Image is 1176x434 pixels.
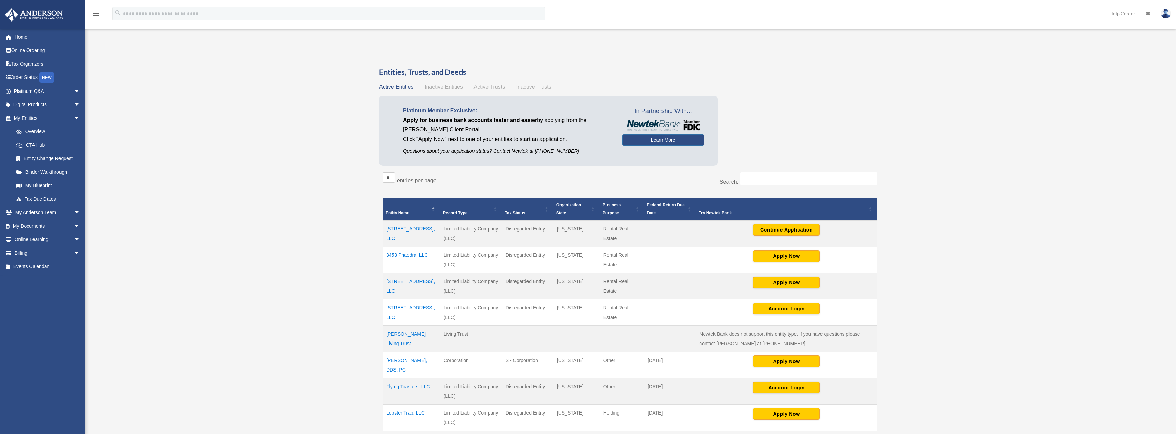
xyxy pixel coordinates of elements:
[553,220,600,247] td: [US_STATE]
[379,84,413,90] span: Active Entities
[753,384,820,390] a: Account Login
[92,10,101,18] i: menu
[696,198,877,220] th: Try Newtek Bank : Activate to sort
[425,84,463,90] span: Inactive Entities
[600,299,644,325] td: Rental Real Estate
[603,202,621,215] span: Business Purpose
[383,273,440,299] td: [STREET_ADDRESS], LLC
[383,325,440,352] td: [PERSON_NAME] Living Trust
[114,9,122,17] i: search
[505,211,525,215] span: Tax Status
[626,120,700,131] img: NewtekBankLogoSM.png
[73,206,87,220] span: arrow_drop_down
[73,233,87,247] span: arrow_drop_down
[5,57,91,71] a: Tax Organizers
[440,404,502,431] td: Limited Liability Company (LLC)
[502,378,553,404] td: Disregarded Entity
[383,220,440,247] td: [STREET_ADDRESS], LLC
[644,404,696,431] td: [DATE]
[383,198,440,220] th: Entity Name: Activate to invert sorting
[5,233,91,247] a: Online Learningarrow_drop_down
[699,209,867,217] div: Try Newtek Bank
[502,404,553,431] td: Disregarded Entity
[753,305,820,311] a: Account Login
[753,250,820,262] button: Apply Now
[440,198,502,220] th: Record Type: Activate to sort
[753,224,820,236] button: Continue Application
[379,67,881,78] h3: Entities, Trusts, and Deeds
[502,299,553,325] td: Disregarded Entity
[600,404,644,431] td: Holding
[10,165,87,179] a: Binder Walkthrough
[622,106,704,117] span: In Partnership With...
[403,115,612,135] p: by applying from the [PERSON_NAME] Client Portal.
[600,352,644,378] td: Other
[753,355,820,367] button: Apply Now
[502,352,553,378] td: S - Corporation
[502,220,553,247] td: Disregarded Entity
[10,192,87,206] a: Tax Due Dates
[556,202,581,215] span: Organization State
[383,299,440,325] td: [STREET_ADDRESS], LLC
[5,30,91,44] a: Home
[720,179,738,185] label: Search:
[73,246,87,260] span: arrow_drop_down
[5,98,91,112] a: Digital Productsarrow_drop_down
[516,84,551,90] span: Inactive Trusts
[553,378,600,404] td: [US_STATE]
[502,247,553,273] td: Disregarded Entity
[73,219,87,233] span: arrow_drop_down
[553,404,600,431] td: [US_STATE]
[600,198,644,220] th: Business Purpose: Activate to sort
[440,220,502,247] td: Limited Liability Company (LLC)
[403,135,612,144] p: Click "Apply Now" next to one of your entities to start an application.
[73,98,87,112] span: arrow_drop_down
[92,12,101,18] a: menu
[10,138,87,152] a: CTA Hub
[73,84,87,98] span: arrow_drop_down
[502,273,553,299] td: Disregarded Entity
[10,179,87,193] a: My Blueprint
[383,404,440,431] td: Lobster Trap, LLC
[397,178,437,183] label: entries per page
[5,219,91,233] a: My Documentsarrow_drop_down
[553,352,600,378] td: [US_STATE]
[5,206,91,220] a: My Anderson Teamarrow_drop_down
[753,277,820,288] button: Apply Now
[5,84,91,98] a: Platinum Q&Aarrow_drop_down
[553,273,600,299] td: [US_STATE]
[753,408,820,420] button: Apply Now
[440,273,502,299] td: Limited Liability Company (LLC)
[39,72,54,83] div: NEW
[5,71,91,85] a: Order StatusNEW
[440,299,502,325] td: Limited Liability Company (LLC)
[5,44,91,57] a: Online Ordering
[3,8,65,22] img: Anderson Advisors Platinum Portal
[383,378,440,404] td: Flying Toasters, LLC
[383,352,440,378] td: [PERSON_NAME], DDS, PC
[440,325,502,352] td: Living Trust
[553,247,600,273] td: [US_STATE]
[753,382,820,393] button: Account Login
[440,352,502,378] td: Corporation
[644,198,696,220] th: Federal Return Due Date: Activate to sort
[403,106,612,115] p: Platinum Member Exclusive:
[600,378,644,404] td: Other
[443,211,468,215] span: Record Type
[753,303,820,314] button: Account Login
[696,325,877,352] td: Newtek Bank does not support this entity type. If you have questions please contact [PERSON_NAME]...
[386,211,409,215] span: Entity Name
[502,198,553,220] th: Tax Status: Activate to sort
[73,111,87,125] span: arrow_drop_down
[5,260,91,274] a: Events Calendar
[440,378,502,404] td: Limited Liability Company (LLC)
[440,247,502,273] td: Limited Liability Company (LLC)
[5,111,87,125] a: My Entitiesarrow_drop_down
[644,352,696,378] td: [DATE]
[600,220,644,247] td: Rental Real Estate
[10,125,84,139] a: Overview
[600,273,644,299] td: Rental Real Estate
[383,247,440,273] td: 3453 Phaedra, LLC
[403,147,612,155] p: Questions about your application status? Contact Newtek at [PHONE_NUMBER]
